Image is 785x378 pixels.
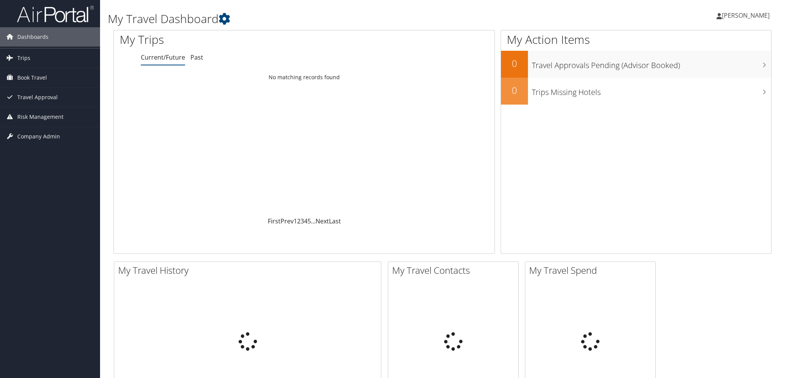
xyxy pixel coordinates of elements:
span: Company Admin [17,127,60,146]
h1: My Action Items [501,32,771,48]
span: Risk Management [17,107,63,127]
td: No matching records found [114,70,494,84]
h2: My Travel Contacts [392,264,518,277]
a: 1 [294,217,297,225]
span: Travel Approval [17,88,58,107]
h3: Trips Missing Hotels [532,83,771,98]
a: 3 [301,217,304,225]
a: Past [190,53,203,62]
a: Prev [281,217,294,225]
h2: My Travel History [118,264,381,277]
span: … [311,217,316,225]
a: 4 [304,217,307,225]
h3: Travel Approvals Pending (Advisor Booked) [532,56,771,71]
a: First [268,217,281,225]
h1: My Trips [120,32,330,48]
span: Trips [17,48,30,68]
a: 2 [297,217,301,225]
a: [PERSON_NAME] [717,4,777,27]
img: airportal-logo.png [17,5,94,23]
span: Dashboards [17,27,48,47]
h2: 0 [501,84,528,97]
a: 5 [307,217,311,225]
h2: My Travel Spend [529,264,655,277]
h1: My Travel Dashboard [108,11,554,27]
a: 0Trips Missing Hotels [501,78,771,105]
a: 0Travel Approvals Pending (Advisor Booked) [501,51,771,78]
span: Book Travel [17,68,47,87]
a: Last [329,217,341,225]
span: [PERSON_NAME] [722,11,770,20]
a: Current/Future [141,53,185,62]
a: Next [316,217,329,225]
h2: 0 [501,57,528,70]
